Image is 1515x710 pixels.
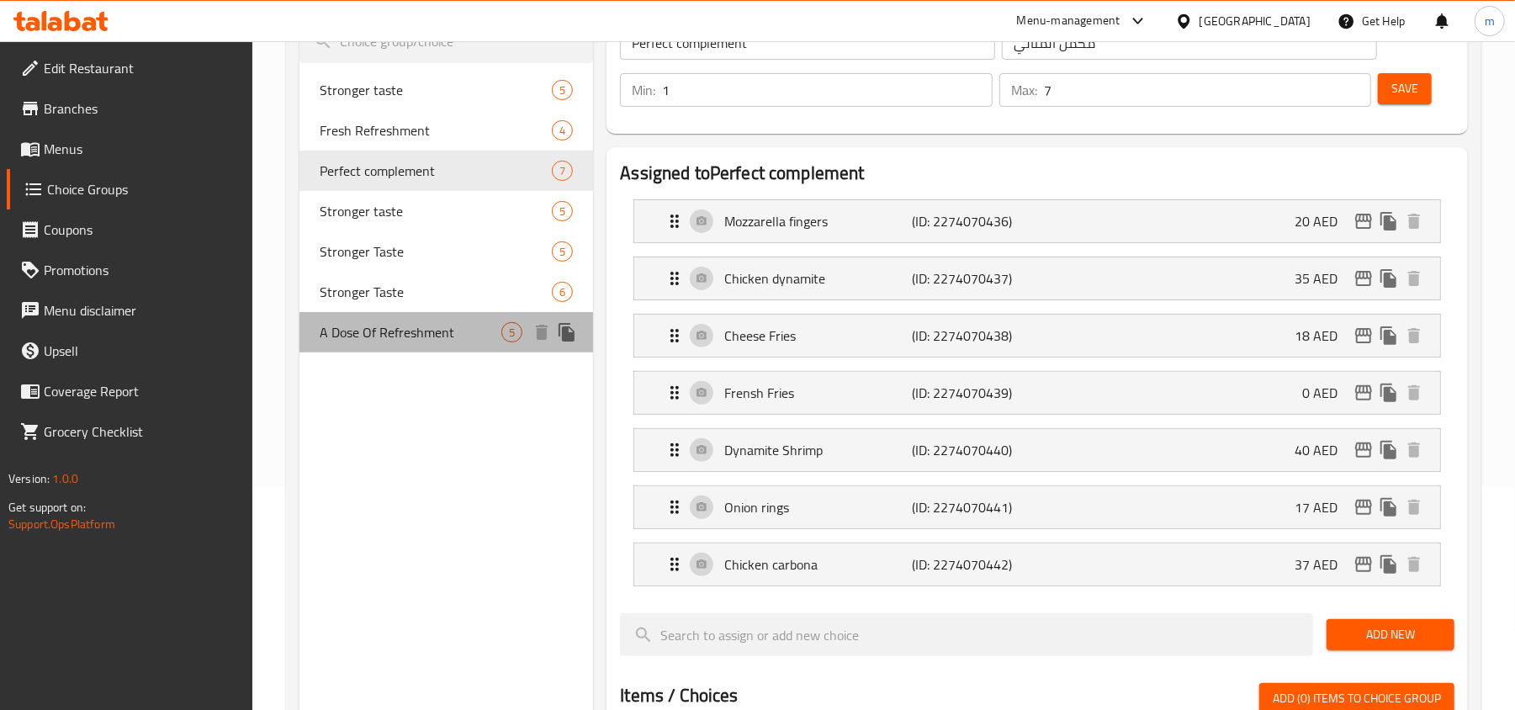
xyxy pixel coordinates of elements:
a: Branches [7,88,253,129]
button: duplicate [1376,209,1401,234]
button: delete [529,320,554,345]
span: 5 [553,82,572,98]
div: [GEOGRAPHIC_DATA] [1200,12,1311,30]
span: Menu disclaimer [44,300,240,321]
span: Stronger taste [320,201,552,221]
div: Menu-management [1017,11,1120,31]
p: (ID: 2274070440) [913,440,1038,460]
span: 4 [553,123,572,139]
div: Expand [634,429,1440,471]
div: Expand [634,372,1440,414]
div: Perfect complement7 [299,151,593,191]
p: (ID: 2274070439) [913,383,1038,403]
span: Grocery Checklist [44,421,240,442]
button: duplicate [554,320,580,345]
button: duplicate [1376,266,1401,291]
p: 40 AED [1295,440,1351,460]
p: Max: [1011,80,1037,100]
p: Min: [632,80,655,100]
span: Save [1391,78,1418,99]
p: 35 AED [1295,268,1351,289]
p: 37 AED [1295,554,1351,575]
div: Fresh Refreshment4 [299,110,593,151]
div: Choices [552,120,573,140]
button: duplicate [1376,380,1401,405]
span: Add New [1340,624,1441,645]
div: Choices [552,161,573,181]
div: Choices [501,322,522,342]
p: Mozzarella fingers [724,211,912,231]
p: 0 AED [1302,383,1351,403]
span: Add (0) items to choice group [1273,688,1441,709]
div: Choices [552,80,573,100]
button: delete [1401,323,1427,348]
div: Choices [552,282,573,302]
span: Promotions [44,260,240,280]
button: delete [1401,552,1427,577]
span: 1.0.0 [52,468,78,490]
span: Fresh Refreshment [320,120,552,140]
p: Dynamite Shrimp [724,440,912,460]
button: edit [1351,323,1376,348]
a: Coupons [7,209,253,250]
div: Choices [552,201,573,221]
li: Expand [620,250,1454,307]
li: Expand [620,536,1454,593]
li: Expand [620,364,1454,421]
button: delete [1401,266,1427,291]
h2: Assigned to Perfect complement [620,161,1454,186]
p: (ID: 2274070436) [913,211,1038,231]
span: 5 [502,325,522,341]
button: edit [1351,495,1376,520]
button: Save [1378,73,1432,104]
span: Menus [44,139,240,159]
div: A Dose Of Refreshment5deleteduplicate [299,312,593,352]
a: Coverage Report [7,371,253,411]
div: Expand [634,543,1440,585]
button: duplicate [1376,323,1401,348]
div: Stronger taste5 [299,191,593,231]
p: Onion rings [724,497,912,517]
p: (ID: 2274070442) [913,554,1038,575]
a: Menus [7,129,253,169]
button: delete [1401,495,1427,520]
a: Menu disclaimer [7,290,253,331]
span: Coverage Report [44,381,240,401]
div: Expand [634,200,1440,242]
p: Cheese Fries [724,326,912,346]
button: delete [1401,209,1427,234]
button: edit [1351,266,1376,291]
div: Expand [634,257,1440,299]
button: delete [1401,437,1427,463]
span: Stronger Taste [320,282,552,302]
button: Add New [1327,619,1454,650]
button: edit [1351,209,1376,234]
span: Coupons [44,220,240,240]
button: delete [1401,380,1427,405]
div: Stronger taste5 [299,70,593,110]
a: Edit Restaurant [7,48,253,88]
span: Version: [8,468,50,490]
span: 7 [553,163,572,179]
p: Chicken dynamite [724,268,912,289]
p: Chicken carbona [724,554,912,575]
span: Stronger taste [320,80,552,100]
h2: Items / Choices [620,683,738,708]
p: 17 AED [1295,497,1351,517]
div: Stronger Taste6 [299,272,593,312]
span: Branches [44,98,240,119]
span: Upsell [44,341,240,361]
p: (ID: 2274070437) [913,268,1038,289]
input: search [620,613,1313,656]
span: 6 [553,284,572,300]
p: (ID: 2274070441) [913,497,1038,517]
button: duplicate [1376,552,1401,577]
span: Perfect complement [320,161,552,181]
span: 5 [553,204,572,220]
button: edit [1351,380,1376,405]
p: 18 AED [1295,326,1351,346]
a: Promotions [7,250,253,290]
span: Stronger Taste [320,241,552,262]
li: Expand [620,193,1454,250]
span: m [1485,12,1495,30]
